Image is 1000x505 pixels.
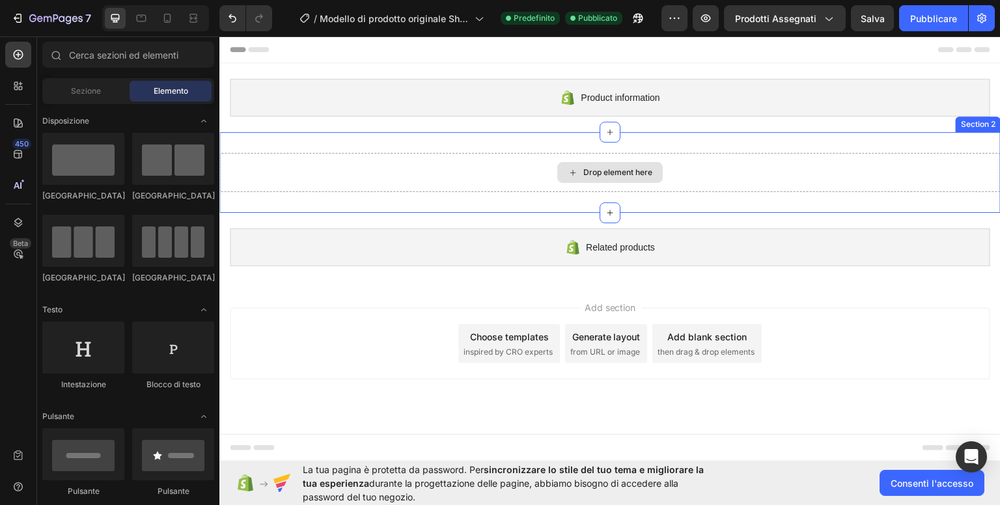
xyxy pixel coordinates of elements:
span: Related products [367,203,436,219]
span: Add section [360,264,422,278]
span: Apri e chiudi [193,406,214,427]
font: [GEOGRAPHIC_DATA] [132,273,215,282]
button: Pubblicare [899,5,968,31]
button: 7 [5,5,97,31]
font: Blocco di testo [146,379,201,389]
font: / [314,13,317,24]
div: Annulla/Ripristina [219,5,272,31]
button: Consenti l'accesso [880,470,984,496]
font: 450 [15,139,29,148]
span: then drag & drop elements [438,310,535,321]
input: Cerca sezioni ed elementi [42,42,214,68]
font: Pubblicare [910,13,957,24]
font: Beta [13,239,28,248]
font: 7 [85,12,91,25]
button: Prodotti assegnati [724,5,846,31]
span: Apri e chiudi [193,299,214,320]
div: Drop element here [364,131,433,141]
font: La tua pagina è protetta da password. Per [303,464,484,475]
font: Pulsante [42,411,74,421]
div: Choose templates [251,293,329,307]
font: Pulsante [68,486,100,496]
font: Sezione [71,86,101,96]
font: Pulsante [158,486,189,496]
span: Apri e chiudi [193,111,214,131]
span: from URL or image [351,310,421,321]
iframe: Area di progettazione [219,36,1000,461]
font: [GEOGRAPHIC_DATA] [42,191,125,200]
font: Consenti l'accesso [891,478,973,489]
font: [GEOGRAPHIC_DATA] [42,273,125,282]
font: sincronizzare lo stile del tuo tema e migliorare la tua esperienza [303,464,704,489]
font: [GEOGRAPHIC_DATA] [132,191,215,200]
font: Intestazione [61,379,106,389]
span: Product information [361,53,440,69]
div: Add blank section [448,293,527,307]
font: Modello di prodotto originale Shopify [320,13,468,38]
span: inspired by CRO experts [244,310,333,321]
div: Apri Intercom Messenger [956,441,987,472]
font: Salva [861,13,885,24]
div: Generate layout [353,293,421,307]
font: Prodotti assegnati [735,13,816,24]
font: Testo [42,305,62,314]
div: Section 2 [739,82,779,94]
font: Disposizione [42,116,89,126]
font: Predefinito [514,13,555,23]
font: Pubblicato [578,13,617,23]
font: durante la progettazione delle pagine, abbiamo bisogno di accedere alla password del tuo negozio. [303,478,678,502]
font: Elemento [154,86,188,96]
button: Salva [851,5,894,31]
